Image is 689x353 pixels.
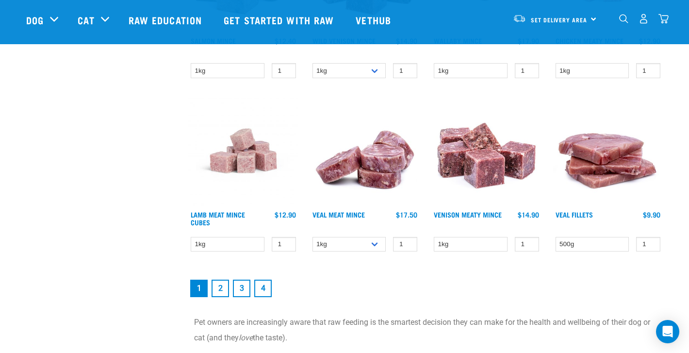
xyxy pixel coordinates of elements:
img: Lamb Meat Mince [188,96,298,206]
input: 1 [515,63,539,78]
div: $17.50 [396,211,417,219]
div: Open Intercom Messenger [656,320,679,343]
em: love [239,333,253,342]
a: Lamb Meat Mince Cubes [191,213,245,224]
input: 1 [515,237,539,252]
img: Stack Of Raw Veal Fillets [553,96,663,206]
a: Get started with Raw [214,0,346,39]
img: home-icon-1@2x.png [619,14,628,23]
div: $9.90 [643,211,660,219]
a: Page 1 [190,280,208,297]
p: Pet owners are increasingly aware that raw feeding is the smartest decision they can make for the... [194,315,657,346]
a: Cat [78,13,94,27]
nav: pagination [188,278,663,299]
img: user.png [639,14,649,24]
a: Goto page 3 [233,280,250,297]
img: 1117 Venison Meat Mince 01 [431,96,541,206]
input: 1 [272,237,296,252]
span: Set Delivery Area [531,18,587,21]
a: Veal Meat Mince [312,213,365,216]
a: Vethub [346,0,403,39]
img: van-moving.png [513,14,526,23]
input: 1 [393,237,417,252]
a: Veal Fillets [556,213,593,216]
a: Venison Meaty Mince [434,213,502,216]
div: $14.90 [518,211,539,219]
a: Dog [26,13,44,27]
img: home-icon@2x.png [658,14,669,24]
a: Goto page 4 [254,280,272,297]
input: 1 [272,63,296,78]
img: 1160 Veal Meat Mince Medallions 01 [310,96,420,206]
a: Raw Education [119,0,214,39]
div: $12.90 [275,211,296,219]
a: Goto page 2 [212,280,229,297]
input: 1 [393,63,417,78]
input: 1 [636,237,660,252]
input: 1 [636,63,660,78]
